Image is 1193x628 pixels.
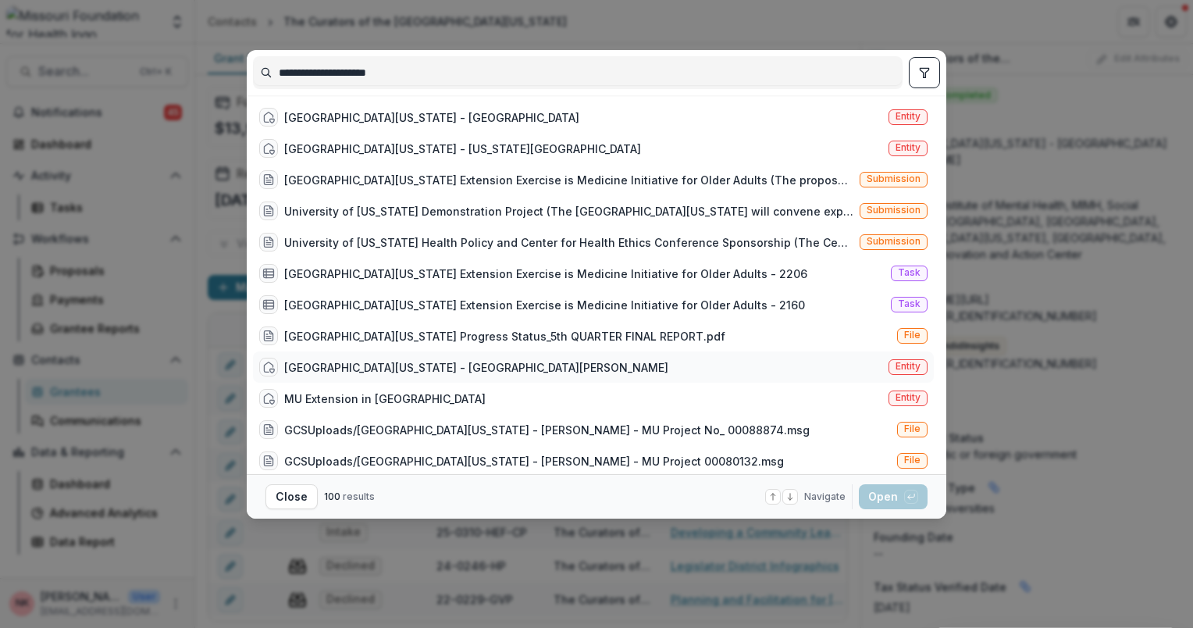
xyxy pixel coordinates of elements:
[284,297,805,313] div: [GEOGRAPHIC_DATA][US_STATE] Extension Exercise is Medicine Initiative for Older Adults - 2160
[324,491,340,502] span: 100
[343,491,375,502] span: results
[284,203,853,219] div: University of [US_STATE] Demonstration Project (The [GEOGRAPHIC_DATA][US_STATE] will convene expe...
[904,455,921,466] span: File
[909,57,940,88] button: toggle filters
[284,109,579,126] div: [GEOGRAPHIC_DATA][US_STATE] - [GEOGRAPHIC_DATA]
[284,359,668,376] div: [GEOGRAPHIC_DATA][US_STATE] - [GEOGRAPHIC_DATA][PERSON_NAME]
[284,234,853,251] div: University of [US_STATE] Health Policy and Center for Health Ethics Conference Sponsorship (The C...
[904,423,921,434] span: File
[804,490,846,504] span: Navigate
[284,141,641,157] div: [GEOGRAPHIC_DATA][US_STATE] - [US_STATE][GEOGRAPHIC_DATA]
[284,391,486,407] div: MU Extension in [GEOGRAPHIC_DATA]
[284,453,784,469] div: GCSUploads/[GEOGRAPHIC_DATA][US_STATE] - [PERSON_NAME] - MU Project 00080132.msg
[284,422,810,438] div: GCSUploads/[GEOGRAPHIC_DATA][US_STATE] - [PERSON_NAME] - MU Project No_ 00088874.msg
[898,267,921,278] span: Task
[896,111,921,122] span: Entity
[904,330,921,341] span: File
[284,328,725,344] div: [GEOGRAPHIC_DATA][US_STATE] Progress Status_5th QUARTER FINAL REPORT.pdf
[859,484,928,509] button: Open
[284,172,853,188] div: [GEOGRAPHIC_DATA][US_STATE] Extension Exercise is Medicine Initiative for Older Adults (The propo...
[867,205,921,216] span: Submission
[867,173,921,184] span: Submission
[896,392,921,403] span: Entity
[867,236,921,247] span: Submission
[898,298,921,309] span: Task
[265,484,318,509] button: Close
[896,361,921,372] span: Entity
[284,266,807,282] div: [GEOGRAPHIC_DATA][US_STATE] Extension Exercise is Medicine Initiative for Older Adults - 2206
[896,142,921,153] span: Entity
